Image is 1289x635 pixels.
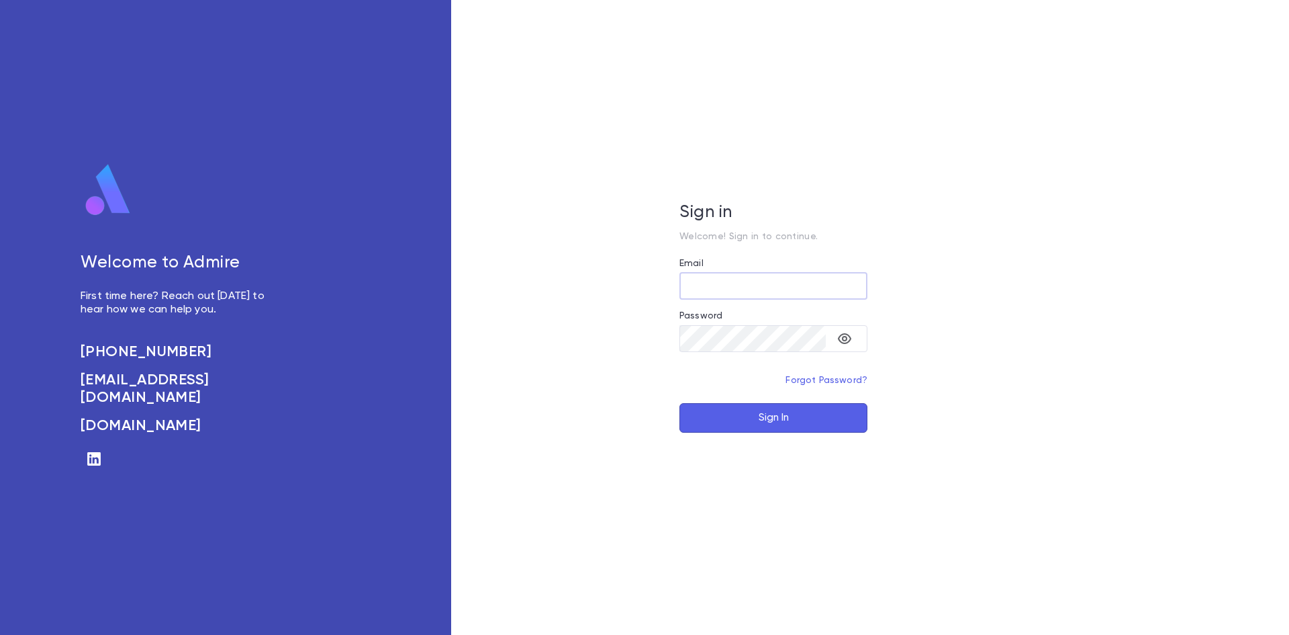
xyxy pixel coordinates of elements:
button: toggle password visibility [831,325,858,352]
img: logo [81,163,136,217]
h5: Sign in [679,203,867,223]
label: Password [679,310,722,321]
button: Sign In [679,403,867,433]
a: Forgot Password? [785,376,867,385]
h5: Welcome to Admire [81,253,279,273]
a: [EMAIL_ADDRESS][DOMAIN_NAME] [81,372,279,407]
p: First time here? Reach out [DATE] to hear how we can help you. [81,290,279,316]
a: [PHONE_NUMBER] [81,343,279,361]
label: Email [679,258,704,269]
a: [DOMAIN_NAME] [81,417,279,435]
p: Welcome! Sign in to continue. [679,231,867,242]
